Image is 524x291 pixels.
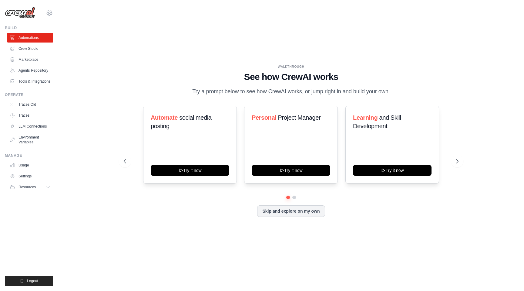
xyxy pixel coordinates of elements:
a: Automations [7,33,53,43]
button: Try it now [151,165,229,176]
a: Usage [7,160,53,170]
a: Settings [7,171,53,181]
button: Logout [5,276,53,286]
h1: See how CrewAI works [124,71,458,82]
a: LLM Connections [7,122,53,131]
button: Try it now [353,165,432,176]
a: Crew Studio [7,44,53,53]
span: social media posting [151,114,212,129]
a: Traces [7,111,53,120]
a: Environment Variables [7,132,53,147]
button: Try it now [252,165,330,176]
div: Manage [5,153,53,158]
button: Resources [7,182,53,192]
a: Marketplace [7,55,53,64]
a: Agents Repository [7,66,53,75]
div: WALKTHROUGH [124,64,458,69]
span: and Skill Development [353,114,401,129]
span: Learning [353,114,378,121]
button: Skip and explore on my own [257,205,325,217]
div: Build [5,26,53,30]
div: Operate [5,92,53,97]
a: Traces Old [7,100,53,109]
span: Logout [27,279,38,283]
span: Resources [18,185,36,190]
span: Project Manager [278,114,321,121]
span: Automate [151,114,178,121]
a: Tools & Integrations [7,77,53,86]
span: Personal [252,114,276,121]
p: Try a prompt below to see how CrewAI works, or jump right in and build your own. [189,87,393,96]
img: Logo [5,7,35,19]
